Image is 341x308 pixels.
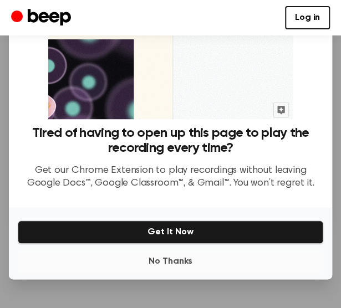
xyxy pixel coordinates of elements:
button: No Thanks [18,250,323,273]
a: Beep [11,7,74,29]
p: Get our Chrome Extension to play recordings without leaving Google Docs™, Google Classroom™, & Gm... [18,165,323,189]
button: Get It Now [18,220,323,244]
h3: Tired of having to open up this page to play the recording every time? [18,126,323,156]
a: Log in [285,6,330,29]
